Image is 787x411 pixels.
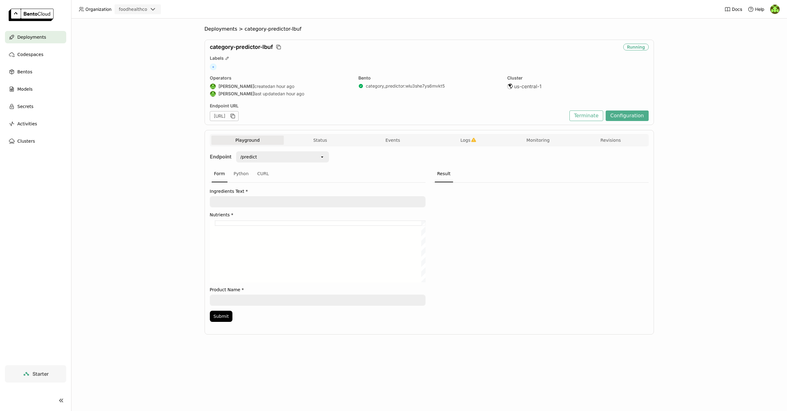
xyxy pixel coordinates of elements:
span: Docs [732,6,742,12]
div: Form [212,166,227,182]
div: Bento [358,75,500,81]
div: /predict [240,154,257,160]
input: Selected foodhealthco. [148,6,149,13]
div: Endpoint URL [210,103,566,109]
span: Deployments [205,26,237,32]
img: Amine Ech-Cherif [770,5,780,14]
div: foodhealthco [119,6,147,12]
img: Steven Searcy [210,91,216,97]
span: Models [17,85,32,93]
strong: [PERSON_NAME] [218,84,254,89]
a: Bentos [5,66,66,78]
div: created [210,83,351,89]
label: Ingredients Text * [210,189,426,194]
strong: [PERSON_NAME] [218,91,254,97]
button: Submit [210,311,233,322]
a: Deployments [5,31,66,43]
button: Status [284,136,357,145]
span: Logs [461,137,470,143]
label: Product Name * [210,287,426,292]
span: Starter [32,371,49,377]
img: logo [9,9,54,21]
div: Help [748,6,764,12]
span: Help [755,6,764,12]
span: Codespaces [17,51,43,58]
label: Nutrients * [210,212,426,217]
span: us-central-1 [514,83,542,89]
span: + [210,63,217,70]
nav: Breadcrumbs navigation [205,26,654,32]
span: an hour ago [270,84,294,89]
span: Activities [17,120,37,128]
div: Cluster [507,75,649,81]
a: Starter [5,365,66,383]
div: last updated [210,91,351,97]
div: [URL] [210,111,239,121]
a: Activities [5,118,66,130]
a: Docs [724,6,742,12]
button: Monitoring [502,136,574,145]
div: Running [623,44,649,50]
button: Revisions [574,136,647,145]
span: category-predictor-lbuf [210,44,273,50]
strong: Endpoint [210,154,231,160]
a: category_predictor:wlu3she7ys6mvkt5 [366,83,445,89]
span: an hour ago [280,91,304,97]
span: Deployments [17,33,46,41]
a: Clusters [5,135,66,147]
span: category-predictor-lbuf [244,26,301,32]
span: Organization [85,6,111,12]
a: Models [5,83,66,95]
button: Terminate [569,110,603,121]
a: Secrets [5,100,66,113]
div: Operators [210,75,351,81]
span: > [237,26,245,32]
div: Result [435,166,453,182]
div: CURL [255,166,271,182]
div: Python [231,166,251,182]
span: Secrets [17,103,33,110]
button: Playground [211,136,284,145]
div: Labels [210,55,649,61]
span: Bentos [17,68,32,76]
a: Codespaces [5,48,66,61]
svg: open [320,154,325,159]
span: Clusters [17,137,35,145]
button: Events [357,136,429,145]
img: Steven Searcy [210,84,216,89]
button: Configuration [606,110,649,121]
